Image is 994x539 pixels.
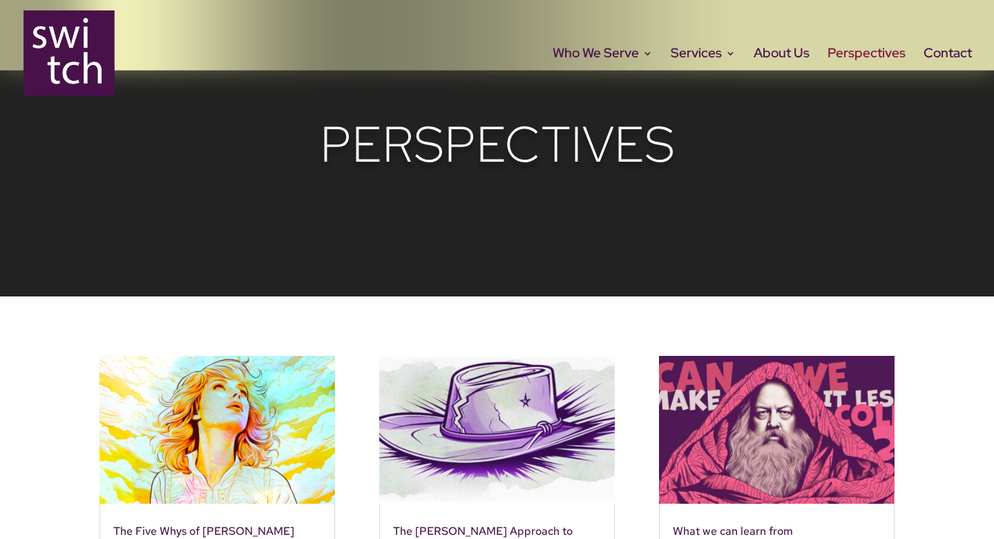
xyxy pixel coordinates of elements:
[659,356,895,503] img: What we can learn from Rick Rubin on communication, boundaries, and wanting people to like us
[754,48,810,106] a: About Us
[924,48,972,106] a: Contact
[379,356,615,503] img: The Workman’s Approach to Innovation: A Lesson from Chris Stapleton
[553,48,653,106] a: Who We Serve
[99,115,895,181] h1: Perspectives
[828,48,906,106] a: Perspectives
[113,524,294,538] a: The Five Whys of [PERSON_NAME]
[99,356,336,503] img: The Five Whys of Taylor Swift
[671,48,736,106] a: Services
